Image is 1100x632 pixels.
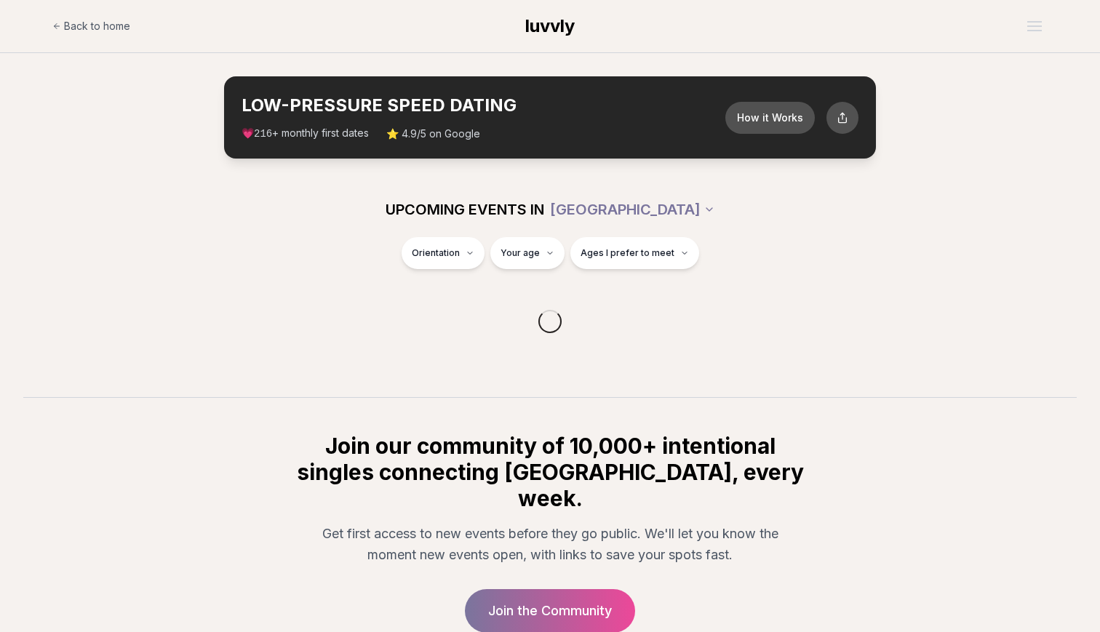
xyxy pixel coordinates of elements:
[402,237,485,269] button: Orientation
[501,247,540,259] span: Your age
[386,127,480,141] span: ⭐ 4.9/5 on Google
[242,126,369,141] span: 💗 + monthly first dates
[242,94,725,117] h2: LOW-PRESSURE SPEED DATING
[525,15,575,36] span: luvvly
[525,15,575,38] a: luvvly
[725,102,815,134] button: How it Works
[306,523,794,566] p: Get first access to new events before they go public. We'll let you know the moment new events op...
[581,247,674,259] span: Ages I prefer to meet
[294,433,806,511] h2: Join our community of 10,000+ intentional singles connecting [GEOGRAPHIC_DATA], every week.
[254,128,272,140] span: 216
[570,237,699,269] button: Ages I prefer to meet
[412,247,460,259] span: Orientation
[52,12,130,41] a: Back to home
[386,199,544,220] span: UPCOMING EVENTS IN
[490,237,565,269] button: Your age
[1021,15,1048,37] button: Open menu
[64,19,130,33] span: Back to home
[550,193,715,225] button: [GEOGRAPHIC_DATA]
